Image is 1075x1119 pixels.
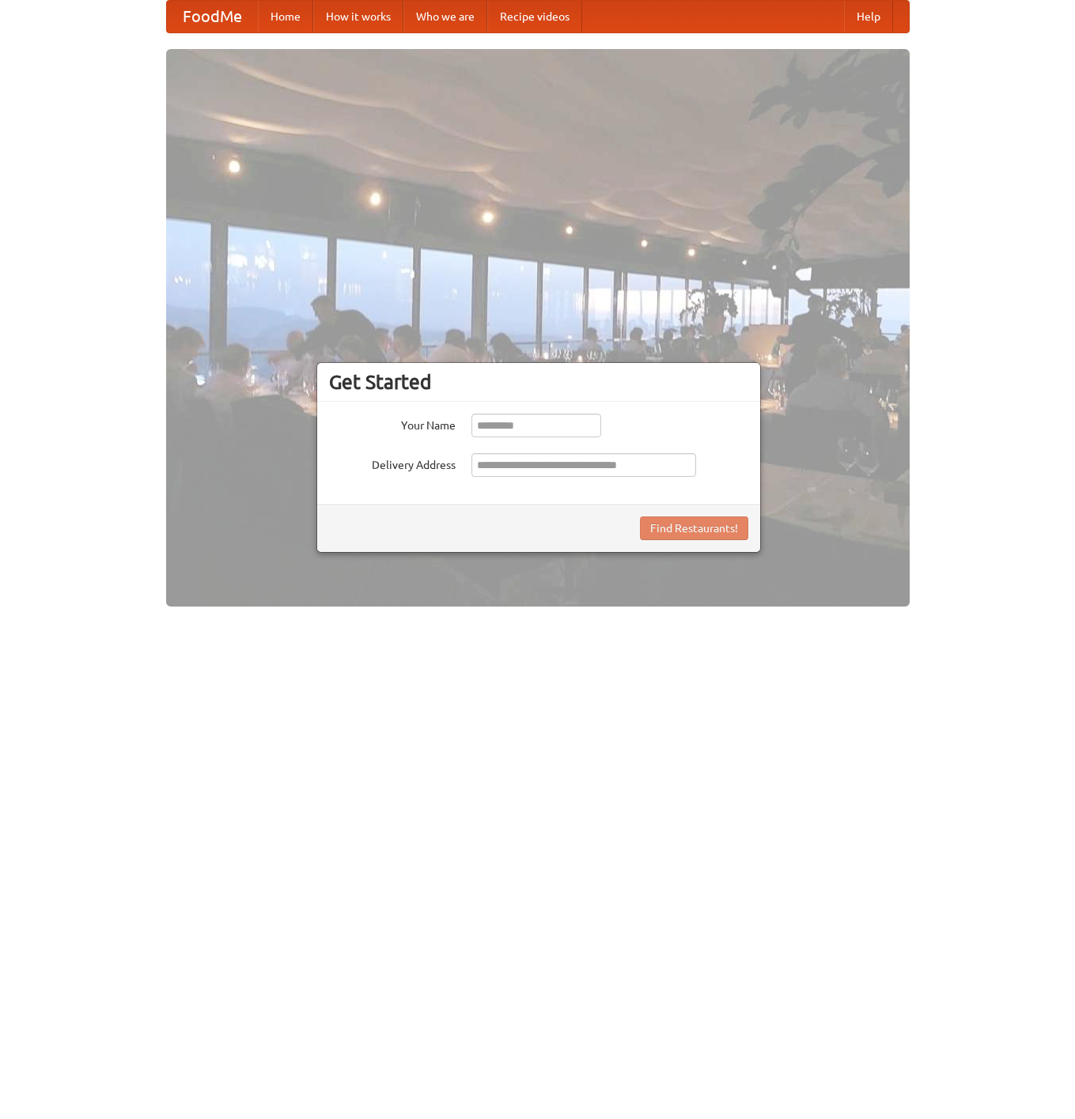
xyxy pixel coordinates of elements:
[313,1,403,32] a: How it works
[403,1,487,32] a: Who we are
[640,516,748,540] button: Find Restaurants!
[844,1,893,32] a: Help
[329,370,748,394] h3: Get Started
[258,1,313,32] a: Home
[167,1,258,32] a: FoodMe
[329,453,456,473] label: Delivery Address
[487,1,582,32] a: Recipe videos
[329,414,456,433] label: Your Name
